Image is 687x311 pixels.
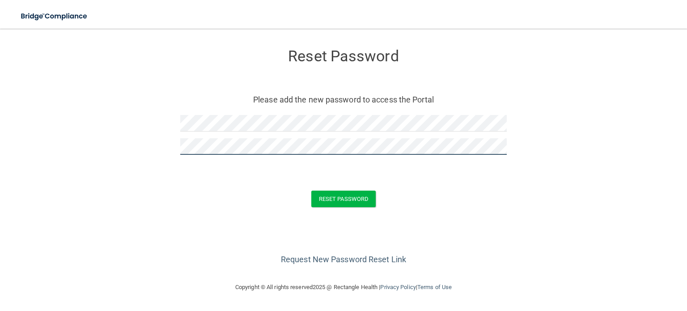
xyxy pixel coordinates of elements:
a: Terms of Use [417,284,452,290]
button: Reset Password [311,191,376,207]
a: Request New Password Reset Link [281,255,406,264]
h3: Reset Password [180,48,507,64]
div: Copyright © All rights reserved 2025 @ Rectangle Health | | [180,273,507,302]
a: Privacy Policy [380,284,416,290]
img: bridge_compliance_login_screen.278c3ca4.svg [13,7,96,26]
p: Please add the new password to access the Portal [187,92,500,107]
